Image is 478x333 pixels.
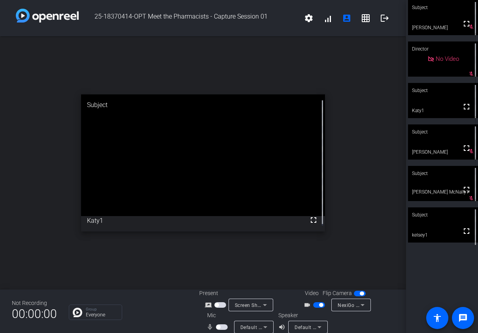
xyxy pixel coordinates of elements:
[235,302,270,308] span: Screen Sharing
[408,83,478,98] div: Subject
[458,313,468,323] mat-icon: message
[408,124,478,139] div: Subject
[73,308,82,317] img: Chat Icon
[305,289,319,297] span: Video
[304,13,314,23] mat-icon: settings
[462,102,471,111] mat-icon: fullscreen
[380,13,389,23] mat-icon: logout
[12,304,57,324] span: 00:00:00
[433,313,442,323] mat-icon: accessibility
[79,9,299,28] span: 25-18370414-OPT Meet the Pharmacists - Capture Session 01
[338,302,428,308] span: NexiGo N60 FHD Webcam (1d6c:0103)
[278,311,326,320] div: Speaker
[462,19,471,28] mat-icon: fullscreen
[436,55,459,62] span: No Video
[199,289,278,297] div: Present
[304,300,313,310] mat-icon: videocam_outline
[462,185,471,194] mat-icon: fullscreen
[318,9,337,28] button: signal_cellular_alt
[462,226,471,236] mat-icon: fullscreen
[309,215,318,225] mat-icon: fullscreen
[240,324,379,330] span: Default - Headset Microphone (Poly Savi 7300 Office Series)
[408,166,478,181] div: Subject
[342,13,351,23] mat-icon: account_box
[12,299,57,307] div: Not Recording
[81,94,325,116] div: Subject
[295,324,412,330] span: Default - Headphone (Poly Savi 7300 Office Series)
[361,13,370,23] mat-icon: grid_on
[278,322,288,332] mat-icon: volume_up
[16,9,79,23] img: white-gradient.svg
[205,300,214,310] mat-icon: screen_share_outline
[408,41,478,56] div: Director
[323,289,352,297] span: Flip Camera
[86,312,118,317] p: Everyone
[206,322,216,332] mat-icon: mic_none
[199,311,278,320] div: Mic
[86,307,118,311] p: Group
[408,207,478,222] div: Subject
[462,143,471,153] mat-icon: fullscreen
